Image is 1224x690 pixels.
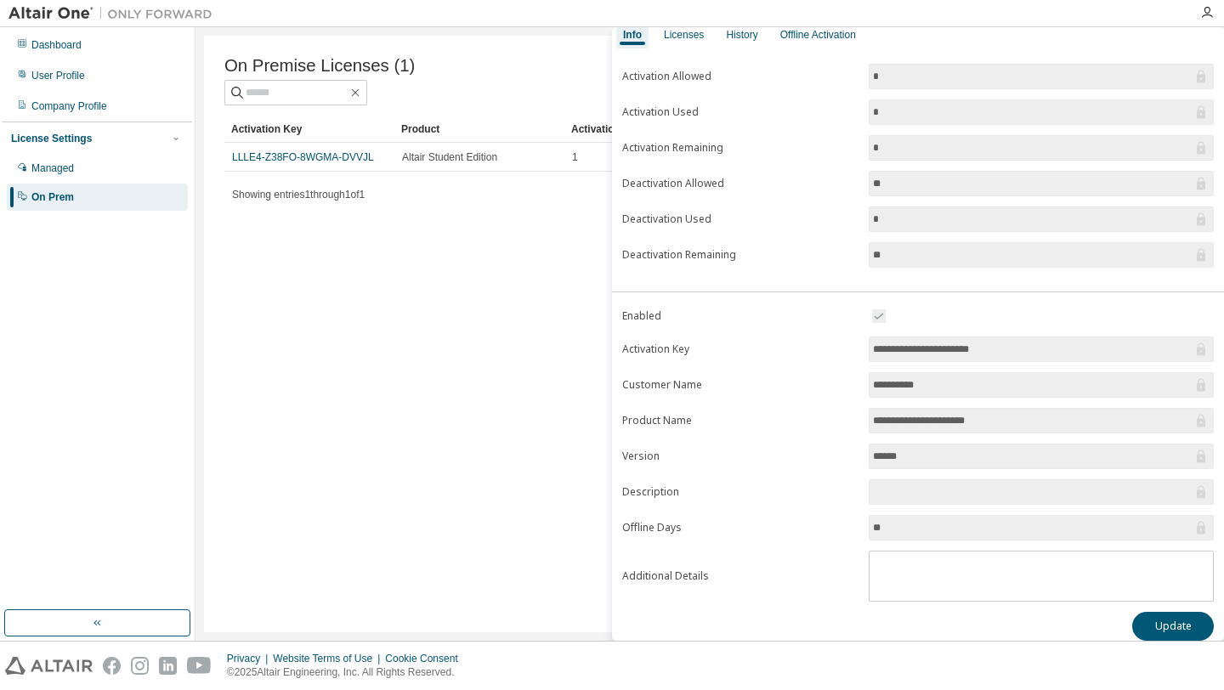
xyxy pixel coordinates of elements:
[572,150,578,164] span: 1
[187,657,212,675] img: youtube.svg
[622,309,858,323] label: Enabled
[232,189,365,201] span: Showing entries 1 through 1 of 1
[780,28,856,42] div: Offline Activation
[131,657,149,675] img: instagram.svg
[622,70,858,83] label: Activation Allowed
[31,190,74,204] div: On Prem
[402,150,497,164] span: Altair Student Edition
[622,212,858,226] label: Deactivation Used
[385,652,467,665] div: Cookie Consent
[622,105,858,119] label: Activation Used
[232,151,374,163] a: LLLE4-Z38FO-8WGMA-DVVJL
[31,38,82,52] div: Dashboard
[622,342,858,356] label: Activation Key
[5,657,93,675] img: altair_logo.svg
[1132,612,1214,641] button: Update
[31,69,85,82] div: User Profile
[31,161,74,175] div: Managed
[622,450,858,463] label: Version
[726,28,757,42] div: History
[273,652,385,665] div: Website Terms of Use
[401,116,558,143] div: Product
[664,28,704,42] div: Licenses
[622,248,858,262] label: Deactivation Remaining
[623,28,642,42] div: Info
[622,485,858,499] label: Description
[622,177,858,190] label: Deactivation Allowed
[622,141,858,155] label: Activation Remaining
[571,116,728,143] div: Activation Allowed
[622,378,858,392] label: Customer Name
[224,56,415,76] span: On Premise Licenses (1)
[227,652,273,665] div: Privacy
[8,5,221,22] img: Altair One
[103,657,121,675] img: facebook.svg
[31,99,107,113] div: Company Profile
[159,657,177,675] img: linkedin.svg
[622,569,858,583] label: Additional Details
[11,132,92,145] div: License Settings
[622,414,858,427] label: Product Name
[231,116,388,143] div: Activation Key
[622,521,858,534] label: Offline Days
[227,665,468,680] p: © 2025 Altair Engineering, Inc. All Rights Reserved.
